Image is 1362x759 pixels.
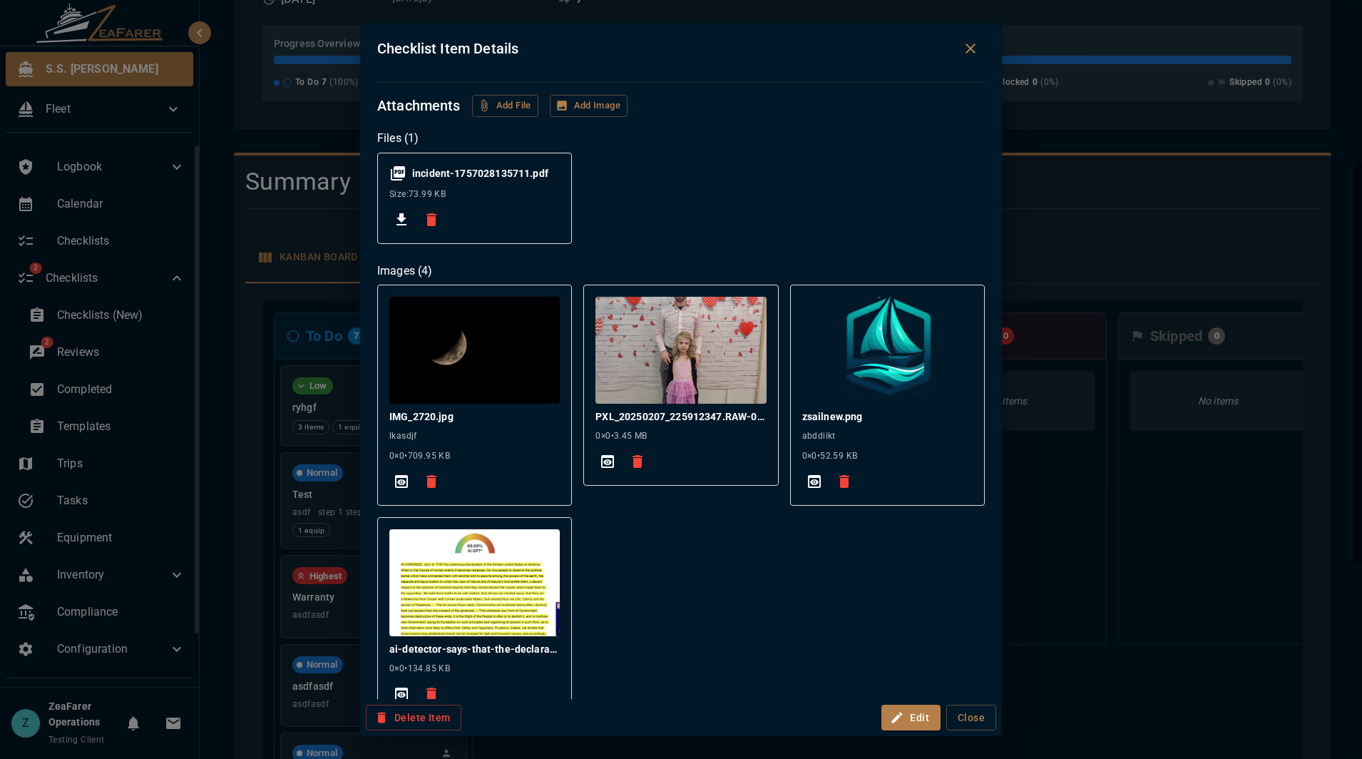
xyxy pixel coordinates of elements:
span: Delete [625,449,650,474]
button: Delete Item [366,705,461,731]
p: PXL_20250207_225912347.RAW-01.COVER.jpg [595,409,766,424]
h6: Files ( 1 ) [377,128,985,148]
h6: Attachments [377,94,461,117]
p: zsailnew.png [802,409,973,424]
span: 0 × 0 • 3.45 MB [595,429,766,444]
p: incident-1757028135711.pdf [412,166,548,180]
h2: Checklist Item Details [377,37,956,60]
button: Add File [472,95,538,117]
img: zsailnew.png [802,297,973,404]
button: Add Image [550,95,628,117]
span: 0 × 0 • 52.59 KB [802,449,973,464]
span: View Full Size [389,469,414,494]
span: 0 × 0 • 134.85 KB [389,662,560,676]
span: View Full Size [802,469,826,494]
button: Edit [881,705,941,731]
span: View Full Size [389,682,414,706]
span: View Full Size [595,449,620,474]
img: IMG_2720.jpg [389,297,560,404]
span: 0 × 0 • 709.95 KB [389,449,560,464]
span: Delete [419,682,444,706]
span: Download [389,208,414,232]
button: Close [946,705,996,731]
img: PXL_20250207_225912347.RAW-01.COVER.jpg [595,297,766,404]
span: Size: 73.99 KB [389,188,560,202]
body: Rich Text Area. Press ALT-0 for help. [11,11,569,26]
span: Delete [419,208,444,232]
img: ai-detector-says-that-the-declaration-of-independence-was-v0-ya7e2eg9c02f1.webp [389,529,560,636]
h6: Images ( 4 ) [377,261,985,281]
p: IMG_2720.jpg [389,409,560,424]
span: Delete [419,469,444,494]
span: lkasdjf [389,429,560,444]
p: ai-detector-says-that-the-declaration-of-independence-was-v0-ya7e2eg9c02f1.webp [389,642,560,656]
span: Delete [832,469,856,494]
span: abddiikt [802,429,973,444]
button: Close dialog [956,34,985,63]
